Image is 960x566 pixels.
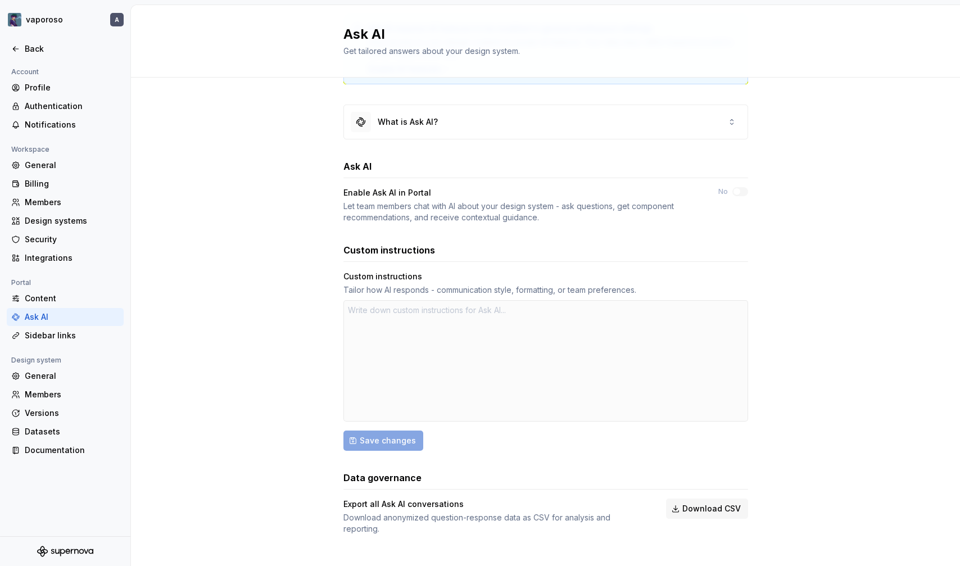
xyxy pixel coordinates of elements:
[7,65,43,79] div: Account
[115,15,119,24] div: A
[343,201,698,223] div: Let team members chat with AI about your design system - ask questions, get component recommendat...
[7,276,35,289] div: Portal
[343,243,435,257] h3: Custom instructions
[7,386,124,404] a: Members
[25,389,119,400] div: Members
[25,215,119,227] div: Design systems
[682,503,741,514] span: Download CSV
[7,423,124,441] a: Datasets
[7,367,124,385] a: General
[8,13,21,26] img: 15d33806-cace-49d9-90a8-66143e56bcd3.png
[25,119,119,130] div: Notifications
[26,14,63,25] div: vaporoso
[7,308,124,326] a: Ask AI
[343,25,735,43] h2: Ask AI
[25,101,119,112] div: Authentication
[343,271,422,282] div: Custom instructions
[7,97,124,115] a: Authentication
[7,193,124,211] a: Members
[7,175,124,193] a: Billing
[2,7,128,32] button: vaporosoA
[7,40,124,58] a: Back
[25,160,119,171] div: General
[7,212,124,230] a: Design systems
[25,43,119,55] div: Back
[7,327,124,345] a: Sidebar links
[343,512,646,535] div: Download anonymized question-response data as CSV for analysis and reporting.
[666,499,748,519] button: Download CSV
[25,445,119,456] div: Documentation
[25,293,119,304] div: Content
[25,252,119,264] div: Integrations
[378,116,438,128] div: What is Ask AI?
[25,311,119,323] div: Ask AI
[343,46,520,56] span: Get tailored answers about your design system.
[7,230,124,248] a: Security
[25,426,119,437] div: Datasets
[7,79,124,97] a: Profile
[7,143,54,156] div: Workspace
[7,404,124,422] a: Versions
[7,354,66,367] div: Design system
[7,116,124,134] a: Notifications
[343,499,464,510] div: Export all Ask AI conversations
[25,330,119,341] div: Sidebar links
[25,178,119,189] div: Billing
[7,289,124,307] a: Content
[7,249,124,267] a: Integrations
[7,156,124,174] a: General
[37,546,93,557] svg: Supernova Logo
[343,284,748,296] div: Tailor how AI responds - communication style, formatting, or team preferences.
[25,370,119,382] div: General
[25,407,119,419] div: Versions
[718,187,728,196] label: No
[343,187,431,198] div: Enable Ask AI in Portal
[7,441,124,459] a: Documentation
[343,160,372,173] h3: Ask AI
[343,471,422,485] h3: Data governance
[25,82,119,93] div: Profile
[25,197,119,208] div: Members
[25,234,119,245] div: Security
